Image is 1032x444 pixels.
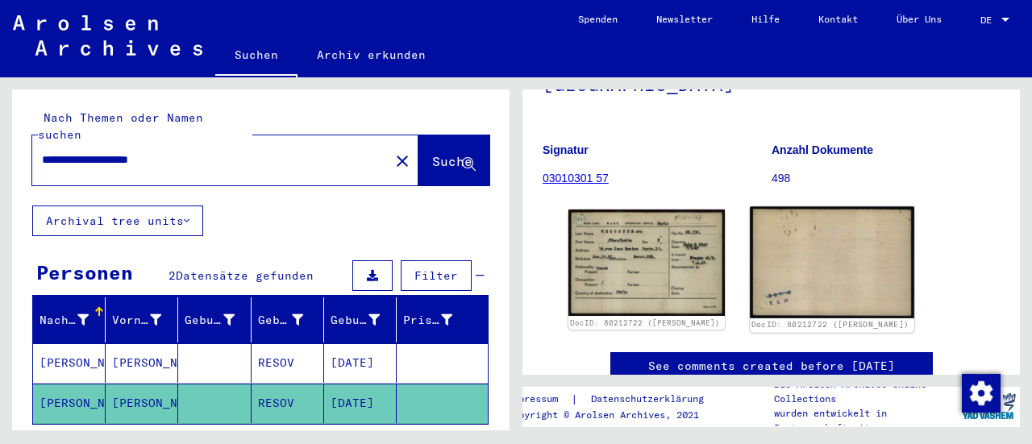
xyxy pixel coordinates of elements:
[215,35,298,77] a: Suchen
[252,384,324,423] mat-cell: RESOV
[36,258,133,287] div: Personen
[507,391,723,408] div: |
[112,312,161,329] div: Vorname
[33,343,106,383] mat-cell: [PERSON_NAME]
[331,312,380,329] div: Geburtsdatum
[401,260,472,291] button: Filter
[324,343,397,383] mat-cell: [DATE]
[32,205,203,236] button: Archival tree units
[258,307,323,333] div: Geburt‏
[403,312,452,329] div: Prisoner #
[774,406,958,435] p: wurden entwickelt in Partnerschaft mit
[386,144,418,176] button: Clear
[40,307,109,333] div: Nachname
[393,151,412,171] mat-icon: close
[324,297,397,342] mat-header-cell: Geburtsdatum
[13,15,202,56] img: Arolsen_neg.svg
[507,391,571,408] a: Impressum
[418,135,489,185] button: Suche
[543,143,589,156] b: Signatur
[432,153,472,169] span: Suche
[578,391,723,408] a: Datenschutzerklärung
[403,307,472,333] div: Prisoner #
[33,384,106,423] mat-cell: [PERSON_NAME]
[33,297,106,342] mat-header-cell: Nachname
[106,384,178,423] mat-cell: [PERSON_NAME]
[772,170,1000,187] p: 498
[962,374,1001,413] img: Zustimmung ändern
[40,312,89,329] div: Nachname
[980,15,998,26] span: DE
[397,297,488,342] mat-header-cell: Prisoner #
[324,384,397,423] mat-cell: [DATE]
[570,318,720,327] a: DocID: 80212722 ([PERSON_NAME])
[568,210,725,316] img: 001.jpg
[507,408,723,422] p: Copyright © Arolsen Archives, 2021
[169,268,176,283] span: 2
[648,358,895,375] a: See comments created before [DATE]
[106,297,178,342] mat-header-cell: Vorname
[185,307,254,333] div: Geburtsname
[258,312,303,329] div: Geburt‏
[252,343,324,383] mat-cell: RESOV
[298,35,445,74] a: Archiv erkunden
[414,268,458,283] span: Filter
[176,268,314,283] span: Datensätze gefunden
[252,297,324,342] mat-header-cell: Geburt‏
[331,307,400,333] div: Geburtsdatum
[774,377,958,406] p: Die Arolsen Archives Online-Collections
[185,312,234,329] div: Geburtsname
[772,143,873,156] b: Anzahl Dokumente
[751,321,908,330] a: DocID: 80212722 ([PERSON_NAME])
[959,386,1019,426] img: yv_logo.png
[112,307,181,333] div: Vorname
[543,172,609,185] a: 03010301 57
[38,110,203,142] mat-label: Nach Themen oder Namen suchen
[106,343,178,383] mat-cell: [PERSON_NAME]
[178,297,251,342] mat-header-cell: Geburtsname
[750,207,913,318] img: 002.jpg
